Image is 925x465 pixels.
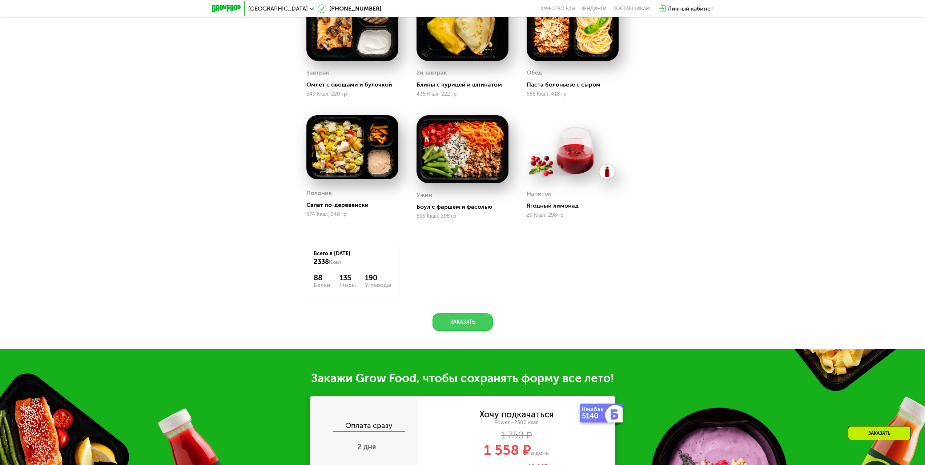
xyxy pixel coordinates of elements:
div: 5140 [582,412,607,420]
div: Салат по-деревенски [306,201,404,209]
span: 1 558 ₽ [484,442,531,458]
div: Power ~2500 ккал [418,420,615,426]
span: 2 дня [357,442,376,451]
div: 190 [365,273,391,282]
div: 88 [314,273,330,282]
div: Кешбэк [582,406,607,412]
div: Оплата сразу [311,422,418,431]
a: Качество еды [540,6,575,12]
div: 29 Ккал, 298 гр [527,212,619,218]
div: 2й завтрак [417,67,447,78]
div: 556 Ккал, 418 гр [527,91,619,97]
div: Боул с фаршем и фасолью [417,203,514,211]
button: Заказать [433,313,493,331]
div: Углеводы [365,282,391,288]
div: Завтрак [306,67,329,78]
div: Заказать [848,426,911,440]
div: Ягодный лимонад [527,202,624,209]
div: Обед [527,67,542,78]
span: 2338 [314,258,329,266]
div: Напиток [527,188,551,199]
div: 349 Ккал, 220 гр [306,91,398,97]
span: Ккал [329,259,341,265]
span: в день [531,449,549,456]
div: Омлет с овощами и булочкой [306,81,404,88]
div: Полдник [306,188,332,199]
div: Жиры [339,282,356,288]
div: Личный кабинет [668,4,713,13]
div: Хочу подкачаться [479,410,554,418]
div: 435 Ккал, 222 гр [417,91,508,97]
div: Ужин [417,189,432,200]
div: поставщикам [612,6,650,12]
div: Паста болоньезе с сыром [527,81,624,88]
div: 1 750 ₽ [418,432,615,440]
a: [PHONE_NUMBER] [318,4,381,13]
div: 595 Ккал, 398 гр [417,213,508,219]
div: Белки [314,282,330,288]
div: Всего в [DATE] [314,250,391,266]
span: [GEOGRAPHIC_DATA] [248,6,308,12]
div: 135 [339,273,356,282]
a: Вендинги [581,6,607,12]
div: 374 Ккал, 248 гр [306,212,398,217]
div: Блины с курицей и шпинатом [417,81,514,88]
